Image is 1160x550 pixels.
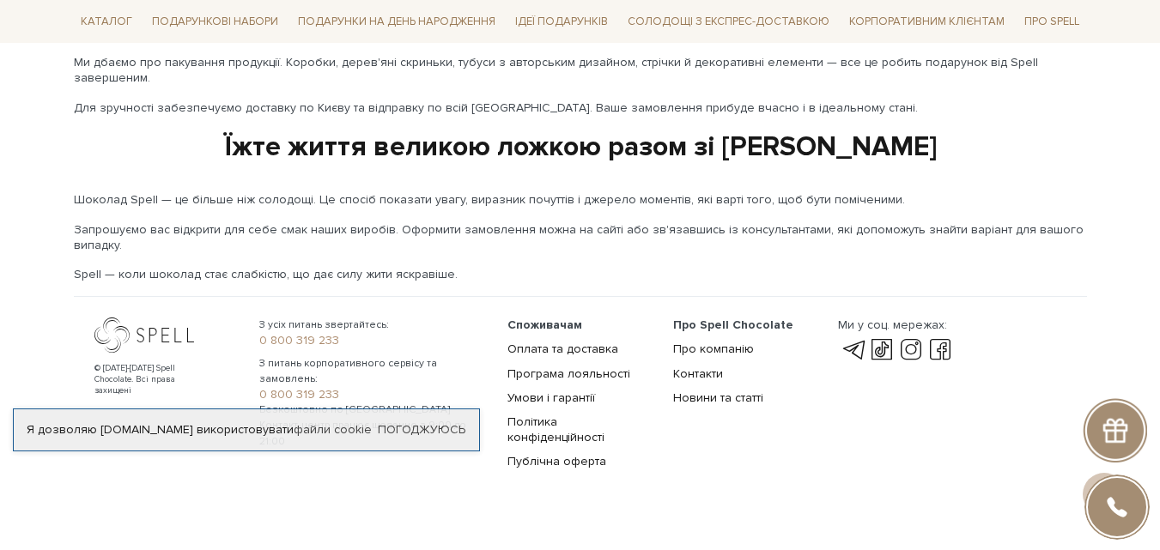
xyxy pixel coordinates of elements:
[673,317,793,332] span: Про Spell Chocolate
[842,7,1011,36] a: Корпоративним клієнтам
[74,192,1087,208] p: Шоколад Spell — це більше ніж солодощі. Це спосіб показати увагу, виразник почуттів і джерело мом...
[1017,9,1086,35] span: Про Spell
[14,422,479,438] div: Я дозволяю [DOMAIN_NAME] використовувати
[259,387,487,402] a: 0 800 319 233
[74,100,1087,116] p: Для зручності забезпечуємо доставку по Києву та відправку по всій [GEOGRAPHIC_DATA]. Ваше замовле...
[74,9,139,35] span: Каталог
[259,333,487,348] a: 0 800 319 233
[507,317,582,332] span: Споживачам
[507,341,618,356] a: Оплата та доставка
[94,363,210,396] div: © [DATE]-[DATE] Spell Chocolate. Всі права захищені
[926,340,955,360] a: facebook
[621,7,836,36] a: Солодощі з експрес-доставкою
[259,402,487,418] span: Безкоштовно по [GEOGRAPHIC_DATA]
[838,340,867,360] a: telegram
[507,366,630,381] a: Програма лояльності
[507,454,606,468] a: Публічна оферта
[378,422,465,438] a: Погоджуюсь
[508,9,615,35] span: Ідеї подарунків
[294,422,372,437] a: файли cookie
[867,340,896,360] a: tik-tok
[259,356,487,387] span: З питань корпоративного сервісу та замовлень:
[673,341,754,356] a: Про компанію
[74,55,1087,86] p: Ми дбаємо про пакування продукції. Коробки, дерев'яні скриньки, тубуси з авторським дизайном, стр...
[673,366,723,381] a: Контакти
[291,9,502,35] span: Подарунки на День народження
[74,267,1087,282] p: Spell — коли шоколад стає слабкістю, що дає силу жити яскравіше.
[507,390,595,405] a: Умови і гарантії
[74,222,1087,253] p: Запрошуємо вас відкрити для себе смак наших виробів. Оформити замовлення можна на сайті або зв'яз...
[74,130,1087,166] div: Їжте життя великою ложкою разом зі [PERSON_NAME]
[507,414,604,444] a: Політика конфіденційності
[896,340,926,360] a: instagram
[838,317,954,333] div: Ми у соц. мережах:
[259,317,487,333] span: З усіх питань звертайтесь:
[673,390,763,405] a: Новини та статті
[145,9,285,35] span: Подарункові набори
